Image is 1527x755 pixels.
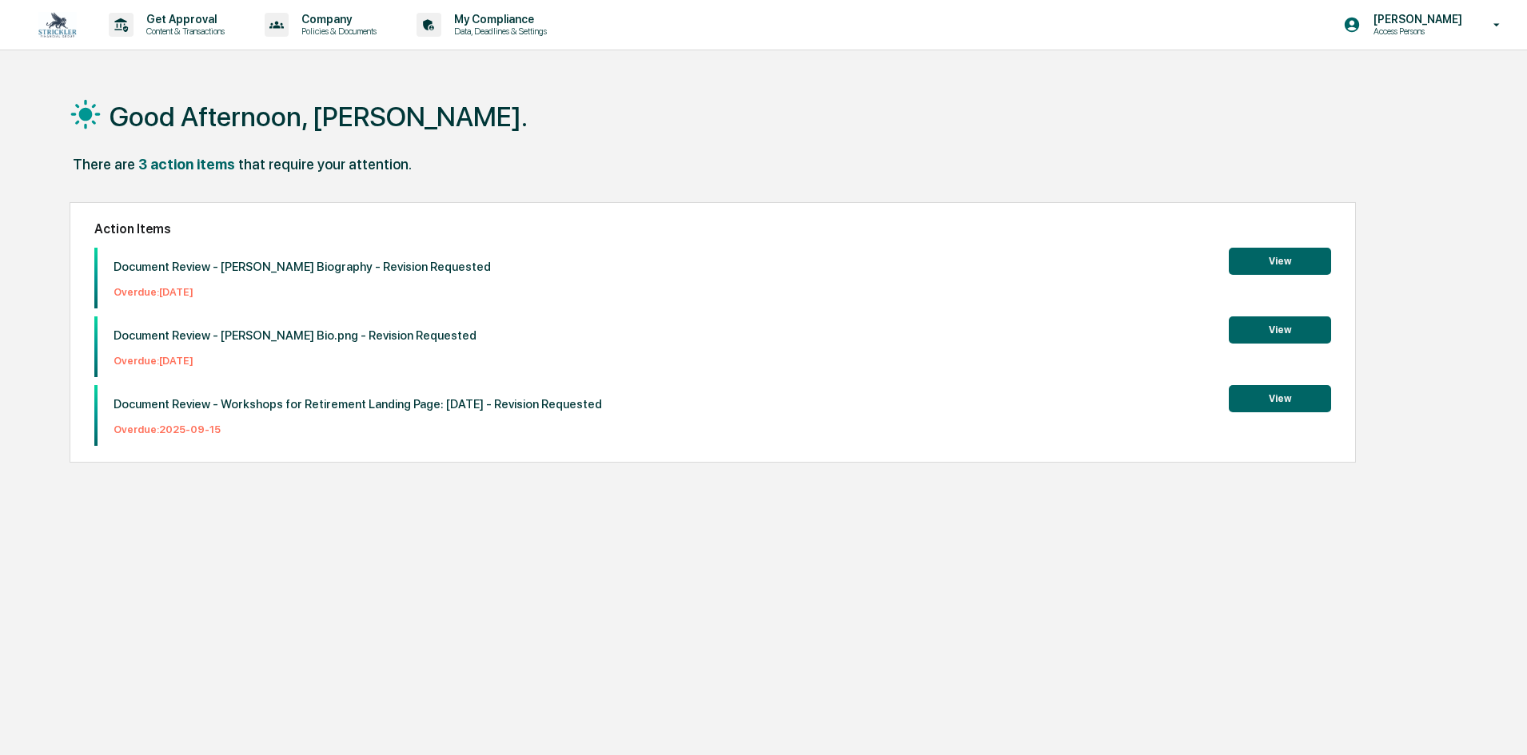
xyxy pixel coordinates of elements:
[73,156,135,173] div: There are
[1229,248,1331,275] button: View
[134,26,233,37] p: Content & Transactions
[1229,321,1331,336] a: View
[138,156,235,173] div: 3 action items
[1361,13,1470,26] p: [PERSON_NAME]
[94,221,1331,236] h2: Action Items
[1229,390,1331,405] a: View
[114,423,602,435] p: Overdue: 2025-09-15
[289,26,385,37] p: Policies & Documents
[114,328,476,343] p: Document Review - [PERSON_NAME] Bio.png - Revision Requested
[114,260,491,274] p: Document Review - [PERSON_NAME] Biography - Revision Requested
[289,13,385,26] p: Company
[1229,385,1331,412] button: View
[114,286,491,298] p: Overdue: [DATE]
[238,156,412,173] div: that require your attention.
[38,12,77,38] img: logo
[1361,26,1470,37] p: Access Persons
[1229,252,1331,268] a: View
[441,13,555,26] p: My Compliance
[441,26,555,37] p: Data, Deadlines & Settings
[114,397,602,411] p: Document Review - Workshops for Retirement Landing Page: [DATE] - Revision Requested
[134,13,233,26] p: Get Approval
[110,101,528,133] h1: Good Afternoon, [PERSON_NAME].
[114,355,476,367] p: Overdue: [DATE]
[1229,316,1331,344] button: View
